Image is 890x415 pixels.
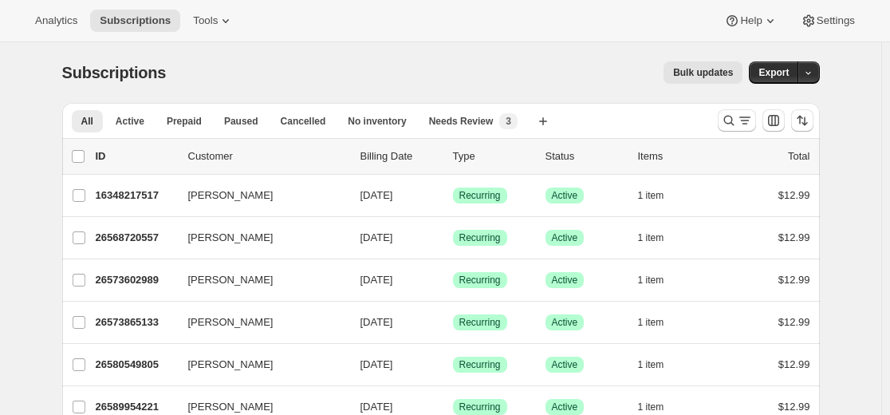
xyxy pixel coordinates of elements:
p: 26568720557 [96,230,175,246]
button: [PERSON_NAME] [179,183,338,208]
span: $12.99 [778,231,810,243]
p: 26589954221 [96,399,175,415]
span: Active [116,115,144,128]
button: Help [715,10,787,32]
span: [PERSON_NAME] [188,314,274,330]
div: Type [453,148,533,164]
span: Recurring [459,189,501,202]
span: 1 item [638,316,664,329]
p: Total [788,148,809,164]
p: Status [545,148,625,164]
button: Analytics [26,10,87,32]
button: Bulk updates [664,61,742,84]
span: [DATE] [360,274,393,286]
span: No inventory [348,115,406,128]
span: Recurring [459,358,501,371]
span: [DATE] [360,189,393,201]
span: [DATE] [360,358,393,370]
p: 16348217517 [96,188,175,204]
span: Needs Review [429,115,494,128]
span: Active [552,316,578,329]
p: Billing Date [360,148,440,164]
span: Subscriptions [62,64,167,81]
button: Settings [791,10,864,32]
span: Help [740,14,762,27]
span: Recurring [459,274,501,287]
button: [PERSON_NAME] [179,225,338,251]
span: $12.99 [778,189,810,201]
span: Settings [817,14,855,27]
button: 1 item [638,184,682,207]
span: Export [758,66,789,79]
span: $12.99 [778,358,810,370]
span: $12.99 [778,316,810,328]
button: Customize table column order and visibility [762,109,785,132]
button: Search and filter results [718,109,756,132]
span: Active [552,231,578,244]
button: Export [749,61,798,84]
span: 1 item [638,358,664,371]
span: Active [552,401,578,413]
button: Tools [183,10,243,32]
p: 26580549805 [96,357,175,373]
span: Bulk updates [673,66,733,79]
span: 1 item [638,231,664,244]
span: [PERSON_NAME] [188,230,274,246]
div: 26568720557[PERSON_NAME][DATE]SuccessRecurringSuccessActive1 item$12.99 [96,227,810,249]
span: [DATE] [360,316,393,328]
span: Recurring [459,231,501,244]
div: 26573602989[PERSON_NAME][DATE]SuccessRecurringSuccessActive1 item$12.99 [96,269,810,291]
span: Recurring [459,316,501,329]
span: [PERSON_NAME] [188,272,274,288]
span: Prepaid [167,115,202,128]
span: Active [552,274,578,287]
span: [PERSON_NAME] [188,399,274,415]
span: Tools [193,14,218,27]
span: [DATE] [360,231,393,243]
p: Customer [188,148,348,164]
div: Items [638,148,718,164]
button: Create new view [530,110,556,132]
button: 1 item [638,269,682,291]
button: [PERSON_NAME] [179,267,338,293]
p: ID [96,148,175,164]
button: [PERSON_NAME] [179,310,338,335]
span: 1 item [638,274,664,287]
p: 26573865133 [96,314,175,330]
span: Recurring [459,401,501,413]
div: 16348217517[PERSON_NAME][DATE]SuccessRecurringSuccessActive1 item$12.99 [96,184,810,207]
span: All [81,115,93,128]
span: [DATE] [360,401,393,413]
span: $12.99 [778,401,810,413]
button: 1 item [638,227,682,249]
span: Paused [224,115,258,128]
button: [PERSON_NAME] [179,352,338,377]
div: 26573865133[PERSON_NAME][DATE]SuccessRecurringSuccessActive1 item$12.99 [96,311,810,334]
div: 26580549805[PERSON_NAME][DATE]SuccessRecurringSuccessActive1 item$12.99 [96,354,810,376]
span: Cancelled [281,115,326,128]
button: 1 item [638,311,682,334]
span: 3 [506,115,511,128]
span: Analytics [35,14,77,27]
span: [PERSON_NAME] [188,188,274,204]
p: 26573602989 [96,272,175,288]
button: Subscriptions [90,10,180,32]
span: Subscriptions [100,14,171,27]
span: 1 item [638,401,664,413]
div: IDCustomerBilling DateTypeStatusItemsTotal [96,148,810,164]
span: Active [552,358,578,371]
span: Active [552,189,578,202]
button: 1 item [638,354,682,376]
span: [PERSON_NAME] [188,357,274,373]
span: 1 item [638,189,664,202]
button: Sort the results [791,109,813,132]
span: $12.99 [778,274,810,286]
